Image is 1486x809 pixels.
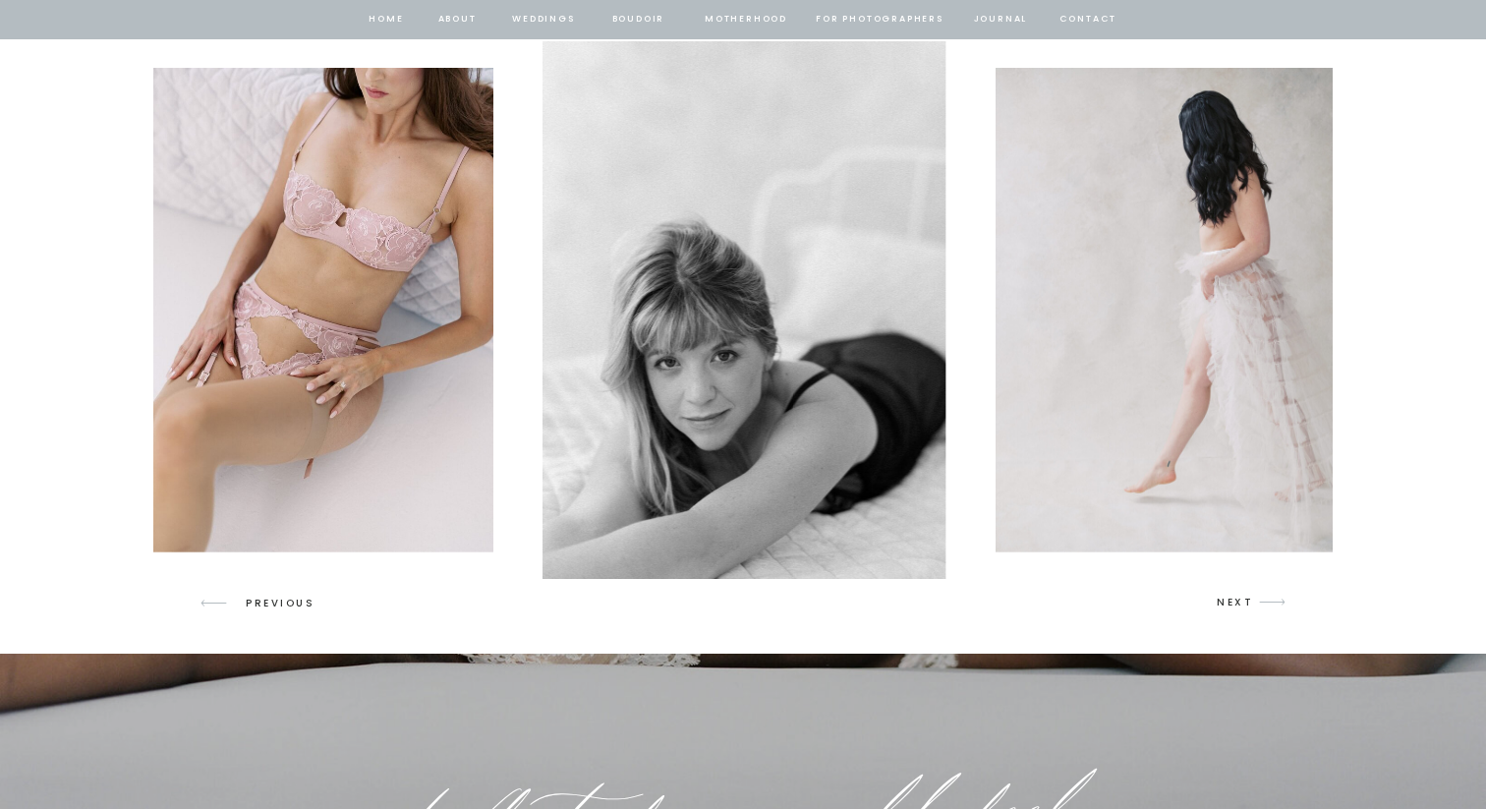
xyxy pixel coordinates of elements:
a: BOUDOIR [610,11,666,29]
a: about [436,11,478,29]
a: Weddings [510,11,577,29]
a: contact [1057,11,1119,29]
img: black and white photo of woman lying on bed looking at the camera in seattle boudoir session by J... [543,41,945,579]
p: NEXT [1217,594,1254,611]
a: journal [970,11,1031,29]
a: home [368,11,405,29]
img: woman walks in just a sheer tulle skirt her hair obscures her top photographed by seattle boudoir... [996,68,1358,551]
a: Motherhood [705,11,786,29]
p: PREVIOUS [246,595,321,612]
a: for photographers [816,11,943,29]
img: torso of woman in pink lingrie set by seattle boudoir photographer Jacqueline Benét [131,68,493,551]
